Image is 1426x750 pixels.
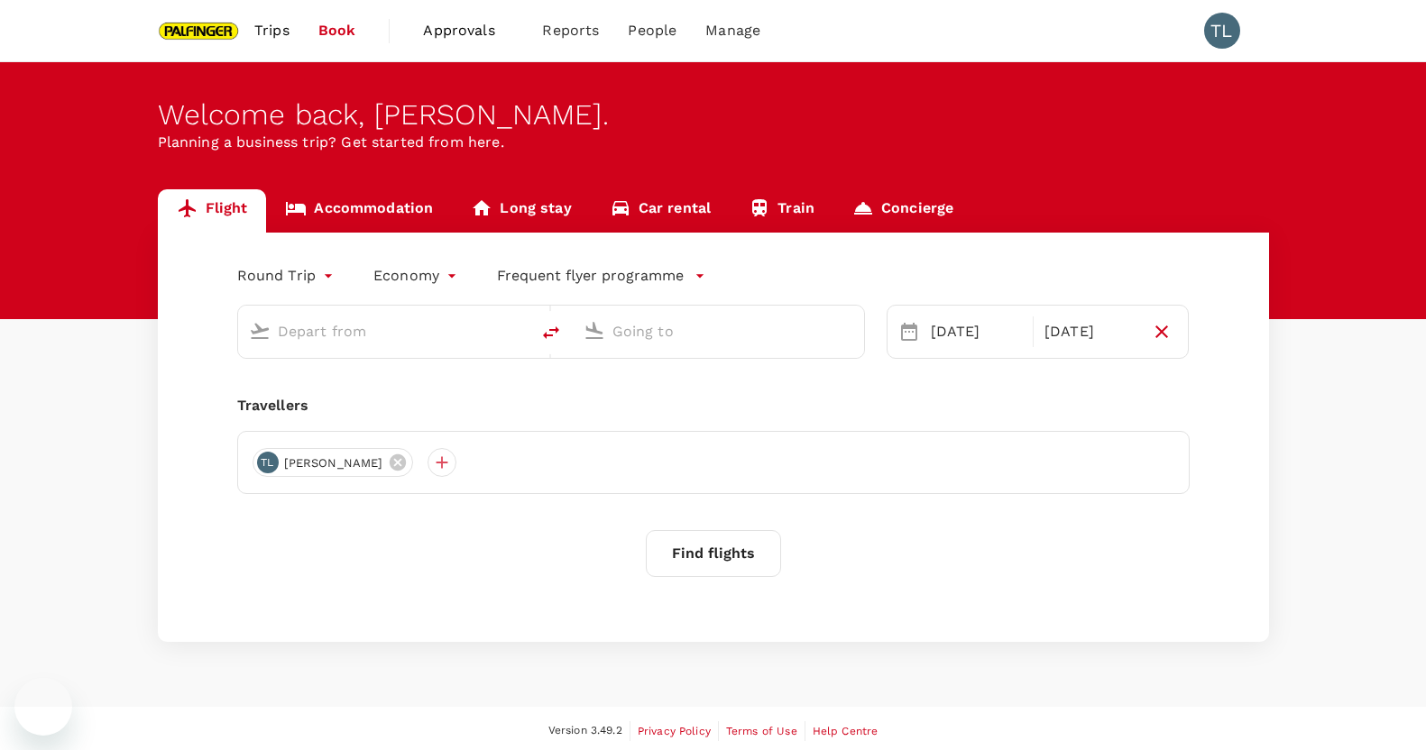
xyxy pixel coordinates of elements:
[517,329,520,333] button: Open
[273,454,394,472] span: [PERSON_NAME]
[278,317,492,345] input: Depart from
[14,678,72,736] iframe: Button to launch messaging window
[529,311,573,354] button: delete
[158,189,267,233] a: Flight
[726,721,797,741] a: Terms of Use
[813,725,879,737] span: Help Centre
[497,265,684,287] p: Frequent flyer programme
[1204,13,1240,49] div: TL
[237,261,338,290] div: Round Trip
[452,189,590,233] a: Long stay
[497,265,705,287] button: Frequent flyer programme
[591,189,731,233] a: Car rental
[726,725,797,737] span: Terms of Use
[813,721,879,741] a: Help Centre
[266,189,452,233] a: Accommodation
[318,20,356,41] span: Book
[253,448,414,477] div: TL[PERSON_NAME]
[548,722,622,740] span: Version 3.49.2
[628,20,676,41] span: People
[237,395,1190,416] div: Travellers
[705,20,760,41] span: Manage
[851,329,855,333] button: Open
[646,530,781,577] button: Find flights
[924,314,1029,350] div: [DATE]
[257,452,279,473] div: TL
[833,189,972,233] a: Concierge
[638,721,711,741] a: Privacy Policy
[158,98,1269,132] div: Welcome back , [PERSON_NAME] .
[158,132,1269,153] p: Planning a business trip? Get started from here.
[373,261,461,290] div: Economy
[423,20,513,41] span: Approvals
[254,20,290,41] span: Trips
[542,20,599,41] span: Reports
[612,317,826,345] input: Going to
[1037,314,1143,350] div: [DATE]
[638,725,711,737] span: Privacy Policy
[158,11,241,50] img: Palfinger Asia Pacific Pte Ltd
[730,189,833,233] a: Train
